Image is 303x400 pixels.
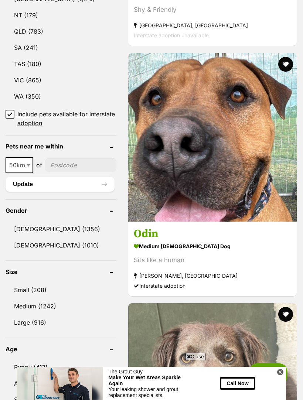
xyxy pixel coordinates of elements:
iframe: Advertisement [17,363,286,396]
a: Puppy (417) [6,359,116,375]
strong: [GEOGRAPHIC_DATA], [GEOGRAPHIC_DATA] [134,21,291,31]
a: QLD (783) [6,24,116,39]
header: Pets near me within [6,143,116,150]
header: Age [6,346,116,352]
span: Include pets available for interstate adoption [17,110,116,127]
input: postcode [45,158,116,172]
div: Make Your Wet Areas Sparkle Again [92,8,178,20]
a: Include pets available for interstate adoption [6,110,116,127]
strong: [PERSON_NAME], [GEOGRAPHIC_DATA] [134,271,291,281]
a: Large (916) [6,315,116,330]
a: [DEMOGRAPHIC_DATA] (1010) [6,237,116,253]
button: Call Now [203,10,238,23]
button: favourite [278,57,293,72]
strong: medium [DEMOGRAPHIC_DATA] Dog [134,241,291,252]
a: SA (241) [6,40,116,55]
a: Small (208) [6,282,116,298]
a: Medium (1242) [6,298,116,314]
div: Sits like a human [134,255,291,265]
button: favourite [278,307,293,322]
span: of [36,161,42,170]
a: WA (350) [6,89,116,104]
span: Interstate adoption unavailable [134,33,209,39]
span: 50km [6,160,33,170]
a: VIC (865) [6,72,116,88]
a: NT (179) [6,7,116,23]
button: Update [6,177,115,192]
header: Size [6,269,116,275]
header: Gender [6,207,116,214]
iframe: Help Scout Beacon - Open [249,363,288,385]
span: Close [185,353,205,360]
a: Odin medium [DEMOGRAPHIC_DATA] Dog Sits like a human [PERSON_NAME], [GEOGRAPHIC_DATA] Interstate ... [128,221,297,296]
a: Adult (1952) [6,376,116,391]
a: TAS (180) [6,56,116,72]
div: Interstate adoption [134,281,291,291]
div: Your leaking shower and grout replacement specialists. [92,20,178,31]
a: [DEMOGRAPHIC_DATA] (1356) [6,221,116,237]
span: 50km [6,157,33,173]
div: The Grout Guy [92,2,178,8]
h3: Odin [134,227,291,241]
div: Shy & Friendly [134,5,291,15]
img: Odin - American Staffordshire Terrier Dog [128,53,297,222]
